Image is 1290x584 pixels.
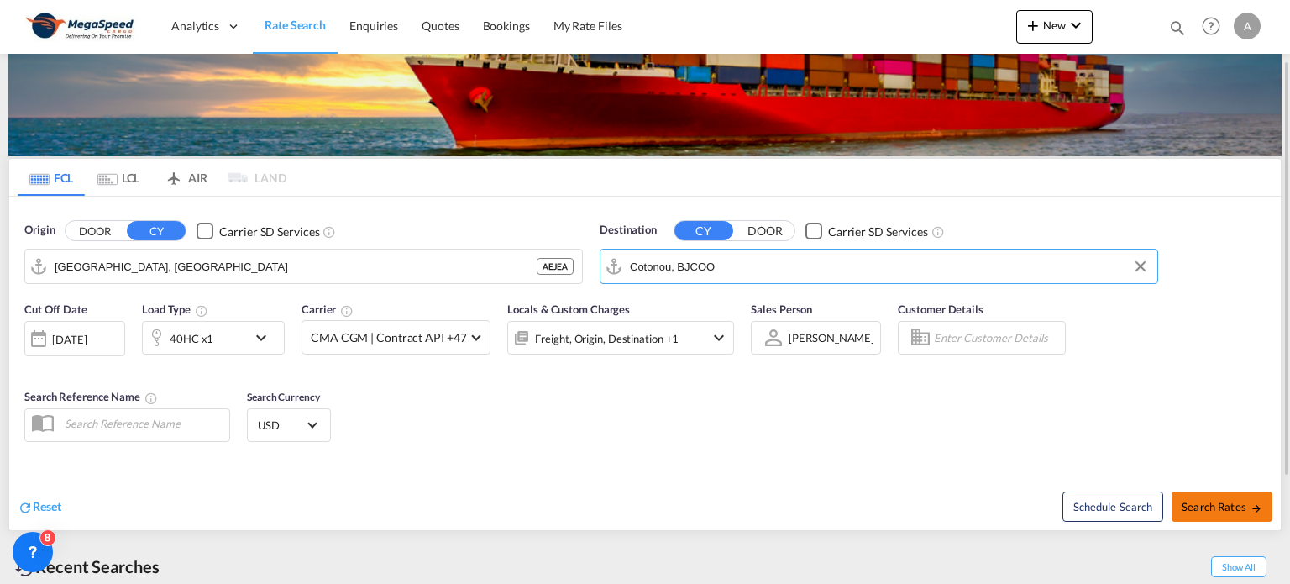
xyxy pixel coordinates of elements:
md-icon: icon-chevron-down [709,328,729,348]
div: Origin DOOR CY Checkbox No InkUnchecked: Search for CY (Container Yard) services for all selected... [9,197,1281,529]
md-select: Select Currency: $ USDUnited States Dollar [256,413,322,437]
button: DOOR [736,222,794,241]
md-icon: icon-arrow-right [1251,502,1262,514]
img: ad002ba0aea611eda5429768204679d3.JPG [25,8,139,45]
button: Search Ratesicon-arrow-right [1172,492,1272,522]
md-checkbox: Checkbox No Ink [805,222,928,239]
span: Destination [600,222,657,239]
span: Search Currency [247,391,320,403]
span: My Rate Files [553,18,622,33]
md-icon: icon-backup-restore [15,559,35,579]
div: icon-refreshReset [18,498,61,517]
button: CY [127,221,186,240]
span: Carrier [302,303,354,316]
span: Enquiries [349,18,398,33]
span: USD [258,418,305,433]
span: Origin [24,222,55,239]
md-tab-item: AIR [152,159,219,196]
span: Search Rates [1182,500,1262,513]
span: Show All [1211,556,1266,577]
span: Sales Person [751,303,812,316]
button: icon-plus 400-fgNewicon-chevron-down [1016,10,1093,44]
md-icon: icon-chevron-down [1066,15,1086,35]
div: [PERSON_NAME] [789,331,874,345]
div: 40HC x1icon-chevron-down [142,321,285,355]
md-pagination-wrapper: Use the left and right arrow keys to navigate between tabs [18,159,286,196]
md-icon: icon-plus 400-fg [1023,15,1043,35]
button: Clear Input [1128,254,1153,279]
button: DOOR [66,222,124,241]
span: Quotes [422,18,459,33]
span: Help [1197,12,1225,40]
md-icon: icon-information-outline [195,304,208,318]
span: CMA CGM | Contract API +47 [311,329,466,346]
div: 40HC x1 [170,327,213,350]
md-tab-item: FCL [18,159,85,196]
md-icon: The selected Trucker/Carrierwill be displayed in the rate results If the rates are from another f... [340,304,354,318]
span: Rate Search [265,18,326,32]
md-icon: icon-chevron-down [251,328,280,348]
div: AEJEA [537,258,574,275]
md-datepicker: Select [24,355,37,377]
span: Locals & Custom Charges [507,303,630,316]
button: CY [674,221,733,240]
div: A [1234,13,1261,39]
span: Analytics [171,18,219,34]
span: Search Reference Name [24,390,158,403]
div: Help [1197,12,1234,42]
div: Freight Origin Destination Factory Stuffingicon-chevron-down [507,321,734,355]
input: Search by Port [55,254,537,279]
div: Carrier SD Services [828,224,928,240]
div: icon-magnify [1168,18,1187,44]
md-input-container: Jebel Ali, AEJEA [25,250,582,283]
span: Bookings [483,18,530,33]
md-icon: Unchecked: Search for CY (Container Yard) services for all selected carriers.Checked : Search for... [931,225,945,239]
md-icon: icon-magnify [1168,18,1187,37]
md-icon: icon-refresh [18,500,33,515]
md-checkbox: Checkbox No Ink [197,222,319,239]
input: Search by Port [630,254,1149,279]
div: [DATE] [52,332,87,347]
input: Enter Customer Details [934,325,1060,350]
md-input-container: Cotonou, BJCOO [600,250,1157,283]
span: Load Type [142,303,208,316]
div: Freight Origin Destination Factory Stuffing [535,327,679,350]
md-icon: Unchecked: Search for CY (Container Yard) services for all selected carriers.Checked : Search for... [322,225,336,239]
div: [DATE] [24,321,125,356]
span: Reset [33,499,61,513]
md-icon: icon-airplane [164,168,184,181]
button: Note: By default Schedule search will only considerorigin ports, destination ports and cut off da... [1062,492,1163,522]
md-select: Sales Person: Avinash D'souza [787,326,876,350]
md-tab-item: LCL [85,159,152,196]
span: Customer Details [898,303,983,316]
span: New [1023,18,1086,32]
span: Cut Off Date [24,303,87,316]
div: Carrier SD Services [219,224,319,240]
input: Search Reference Name [56,411,229,436]
md-icon: Your search will be saved by the below given name [144,392,158,405]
